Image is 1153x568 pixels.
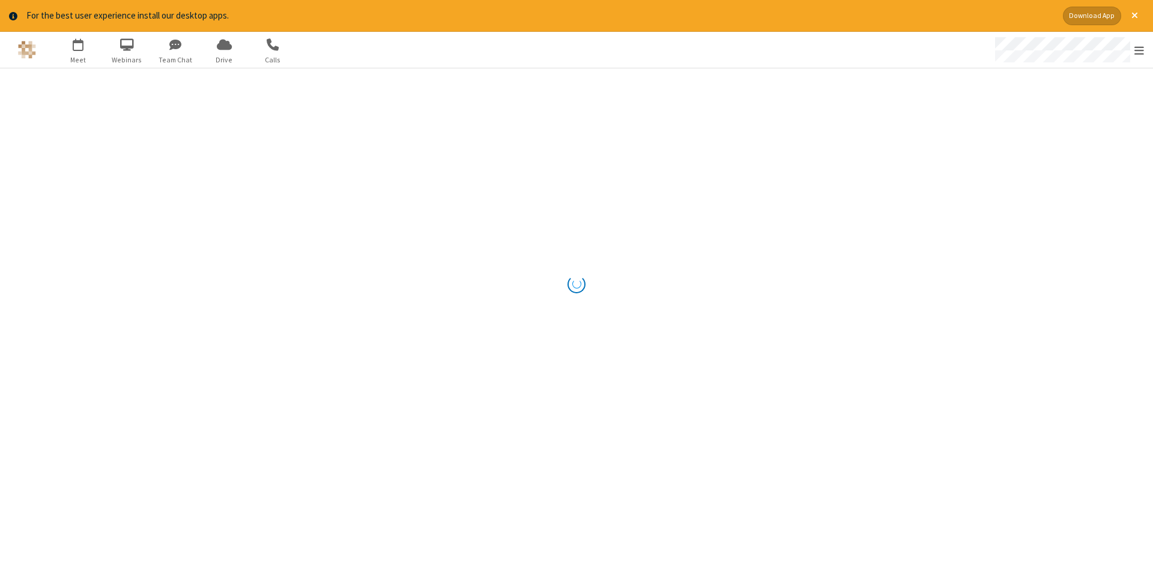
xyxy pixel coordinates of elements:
span: Drive [202,55,247,65]
img: QA Selenium DO NOT DELETE OR CHANGE [18,41,36,59]
div: For the best user experience install our desktop apps. [26,9,1054,23]
button: Close alert [1125,7,1144,25]
span: Meet [56,55,101,65]
button: Download App [1063,7,1121,25]
div: Open menu [984,32,1153,68]
span: Webinars [104,55,150,65]
span: Team Chat [153,55,198,65]
span: Calls [250,55,295,65]
button: Logo [4,32,49,68]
